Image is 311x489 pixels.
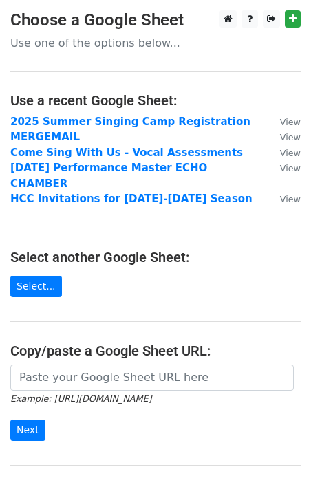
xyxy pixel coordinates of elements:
small: View [280,163,301,173]
h4: Select another Google Sheet: [10,249,301,265]
small: View [280,132,301,142]
h3: Choose a Google Sheet [10,10,301,30]
h4: Use a recent Google Sheet: [10,92,301,109]
a: Come Sing With Us - Vocal Assessments [10,146,243,159]
a: View [266,131,301,143]
input: Paste your Google Sheet URL here [10,365,294,391]
input: Next [10,420,45,441]
a: 2025 Summer Singing Camp Registration [10,116,250,128]
small: View [280,194,301,204]
small: View [280,148,301,158]
a: View [266,193,301,205]
small: Example: [URL][DOMAIN_NAME] [10,393,151,404]
a: [DATE] Performance Master ECHO CHAMBER [10,162,207,190]
a: Select... [10,276,62,297]
a: HCC Invitations for [DATE]-[DATE] Season [10,193,253,205]
a: View [266,162,301,174]
h4: Copy/paste a Google Sheet URL: [10,343,301,359]
a: View [266,146,301,159]
p: Use one of the options below... [10,36,301,50]
a: MERGEMAIL [10,131,80,143]
small: View [280,117,301,127]
a: View [266,116,301,128]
